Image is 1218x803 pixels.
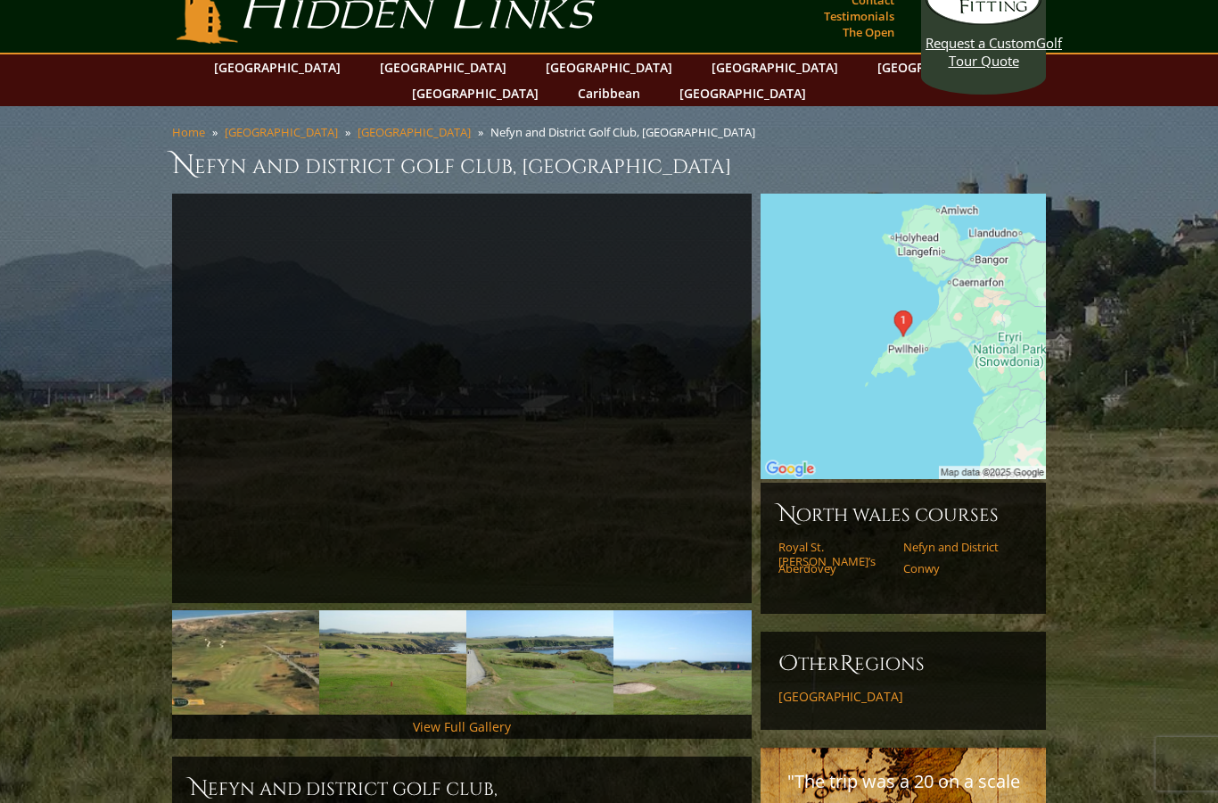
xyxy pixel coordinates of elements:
[778,689,1028,705] a: [GEOGRAPHIC_DATA]
[205,54,350,80] a: [GEOGRAPHIC_DATA]
[903,561,1016,575] a: Conwy
[537,54,681,80] a: [GEOGRAPHIC_DATA]
[838,20,899,45] a: The Open
[926,34,1036,52] span: Request a Custom
[819,4,899,29] a: Testimonials
[903,540,1016,554] a: Nefyn and District
[413,718,511,735] a: View Full Gallery
[778,650,1028,678] h6: ther egions
[840,650,854,678] span: R
[403,80,547,106] a: [GEOGRAPHIC_DATA]
[172,147,1046,183] h1: Nefyn and District Golf Club, [GEOGRAPHIC_DATA]
[761,194,1046,479] img: Google Map of Nefyn and District Golf Club, Morfa Nefyn Wales
[225,124,338,140] a: [GEOGRAPHIC_DATA]
[671,80,815,106] a: [GEOGRAPHIC_DATA]
[358,124,471,140] a: [GEOGRAPHIC_DATA]
[778,540,892,569] a: Royal St. [PERSON_NAME]’s
[778,561,892,575] a: Aberdovey
[868,54,1013,80] a: [GEOGRAPHIC_DATA]
[703,54,847,80] a: [GEOGRAPHIC_DATA]
[371,54,515,80] a: [GEOGRAPHIC_DATA]
[490,124,762,140] li: Nefyn and District Golf Club, [GEOGRAPHIC_DATA]
[778,501,1028,529] h6: North Wales Courses
[569,80,649,106] a: Caribbean
[172,124,205,140] a: Home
